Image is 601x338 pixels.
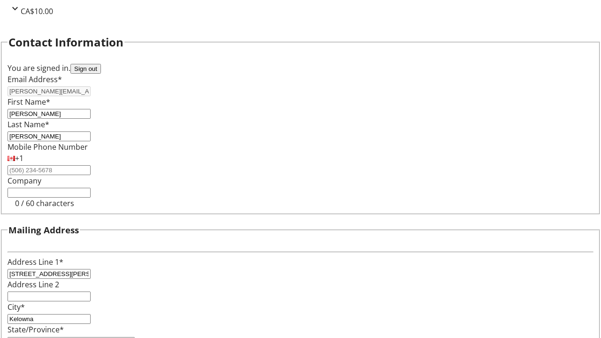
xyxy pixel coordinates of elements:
[8,279,59,290] label: Address Line 2
[8,119,49,130] label: Last Name*
[8,142,88,152] label: Mobile Phone Number
[70,64,101,74] button: Sign out
[8,62,593,74] div: You are signed in.
[8,97,50,107] label: First Name*
[8,324,64,335] label: State/Province*
[8,176,41,186] label: Company
[8,223,79,237] h3: Mailing Address
[21,6,53,16] span: CA$10.00
[8,302,25,312] label: City*
[15,198,74,208] tr-character-limit: 0 / 60 characters
[8,74,62,84] label: Email Address*
[8,257,63,267] label: Address Line 1*
[8,34,123,51] h2: Contact Information
[8,314,91,324] input: City
[8,269,91,279] input: Address
[8,165,91,175] input: (506) 234-5678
